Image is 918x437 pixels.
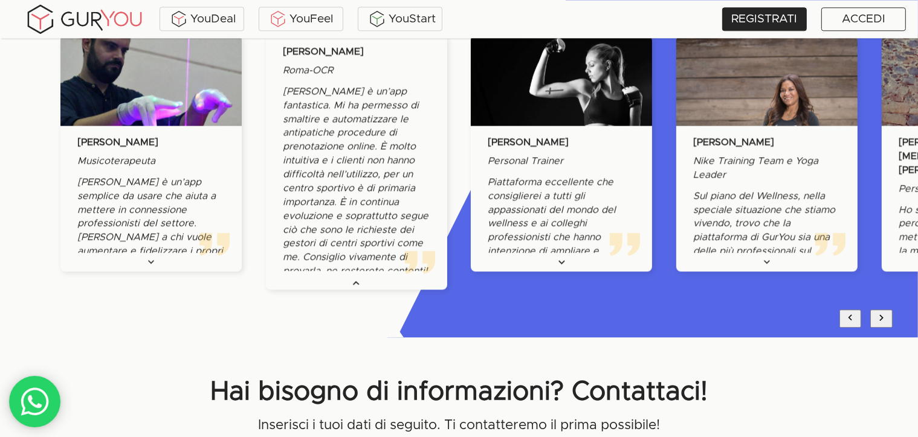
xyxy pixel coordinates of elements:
img: BxzlDwAAAAABJRU5ErkJggg== [368,10,386,28]
div: YouStart [361,10,439,28]
img: KDuXBJLpDstiOJIlCPq11sr8c6VfEN1ke5YIAoPlCPqmrDPlQeIQgHlNqkP7FCiAKJQRHlC7RCaiHTHAlEEQLmFuo+mIt2xQB... [269,10,287,28]
p: [PERSON_NAME] [693,135,774,149]
div: YouFeel [262,10,340,28]
p: [PERSON_NAME] è un’app semplice da usare che aiuta a mettere in connessione professionisti del se... [77,175,225,314]
p: [PERSON_NAME] [77,135,158,149]
p: [PERSON_NAME] è un’app fantastica. Mi ha permesso di smaltire e automatizzare le antipatiche proc... [283,85,430,278]
p: Inserisci i tuoi dati di seguito. Ti contatteremo il prima possibile! [258,416,660,435]
div: slide [48,23,254,239]
img: quote.40e7b6bd.svg [610,229,640,259]
img: ALVAdSatItgsAAAAAElFTkSuQmCC [170,10,188,28]
img: gyLogo01.5aaa2cff.png [24,2,145,36]
a: YouDeal [160,7,244,31]
img: MarziaOppizio.b1d74918.jpeg [471,35,652,156]
img: quote.40e7b6bd.svg [199,229,230,259]
p: Nike Training Team e Yoga Leader [693,154,841,182]
div: slide [459,23,665,239]
a: YouStart [358,7,442,31]
img: whatsAppIcon.04b8739f.svg [20,387,50,417]
div: YouDeal [163,10,241,28]
iframe: Chat Widget [858,379,918,437]
p: Musicoterapeuta [77,154,155,168]
a: REGISTRATI [722,7,807,31]
img: quote.40e7b6bd.svg [815,229,845,259]
p: Roma-OCR [283,63,333,77]
p: [PERSON_NAME] [283,45,364,59]
div: slide [664,23,870,239]
p: [PERSON_NAME] [488,135,569,149]
p: Sul piano del Wellness, nella speciale situazione che stiamo vivendo, trovo che la piattaforma di... [693,189,841,383]
button: next [870,309,893,328]
p: Personal Trainer [488,154,563,168]
p: Piattaforma eccellente che consiglierei a tutti gli appassionati del mondo del wellness e ai coll... [488,175,635,369]
input: INVIA [66,224,115,247]
a: ACCEDI [821,7,906,31]
div: slide [254,23,459,239]
a: YouFeel [259,7,343,31]
button: previous [839,309,862,328]
p: Hai bisogno di informazioni? Contattaci! [210,374,708,411]
div: Widget chat [858,379,918,437]
img: quote.40e7b6bd.svg [405,247,435,277]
